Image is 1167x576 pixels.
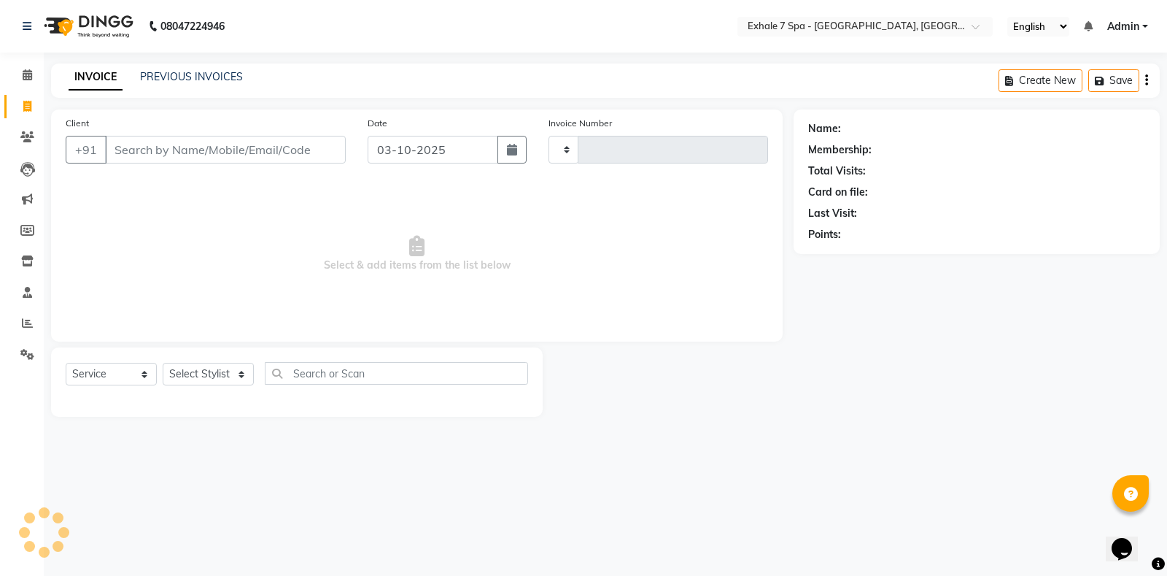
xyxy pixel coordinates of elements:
[66,181,768,327] span: Select & add items from the list below
[368,117,387,130] label: Date
[808,227,841,242] div: Points:
[66,136,106,164] button: +91
[999,69,1082,92] button: Create New
[1106,518,1152,561] iframe: chat widget
[808,142,872,158] div: Membership:
[105,136,346,164] input: Search by Name/Mobile/Email/Code
[140,70,243,83] a: PREVIOUS INVOICES
[808,206,857,221] div: Last Visit:
[548,117,612,130] label: Invoice Number
[808,164,866,179] div: Total Visits:
[265,362,528,385] input: Search or Scan
[808,185,868,200] div: Card on file:
[808,121,841,137] div: Name:
[66,117,89,130] label: Client
[160,6,225,47] b: 08047224946
[69,64,123,91] a: INVOICE
[1107,19,1139,34] span: Admin
[37,6,137,47] img: logo
[1088,69,1139,92] button: Save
